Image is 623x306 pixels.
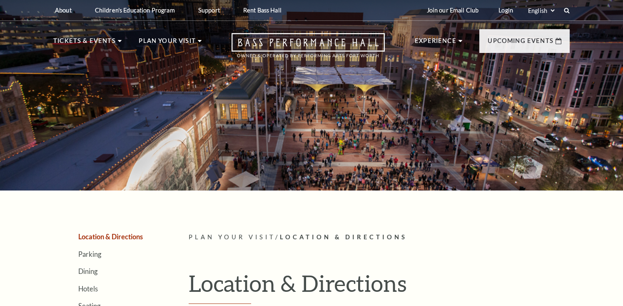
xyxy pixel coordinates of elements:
select: Select: [526,7,556,15]
p: Plan Your Visit [139,36,196,51]
a: Dining [78,267,97,275]
p: Rent Bass Hall [243,7,282,14]
span: Plan Your Visit [189,233,275,241]
a: Parking [78,250,101,258]
a: Hotels [78,285,98,293]
p: Tickets & Events [53,36,116,51]
p: About [55,7,72,14]
p: / [189,232,570,243]
p: Experience [415,36,456,51]
p: Children's Education Program [95,7,175,14]
h1: Location & Directions [189,270,570,304]
span: Location & Directions [280,233,407,241]
p: Support [198,7,220,14]
a: Location & Directions [78,233,143,241]
p: Upcoming Events [488,36,553,51]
